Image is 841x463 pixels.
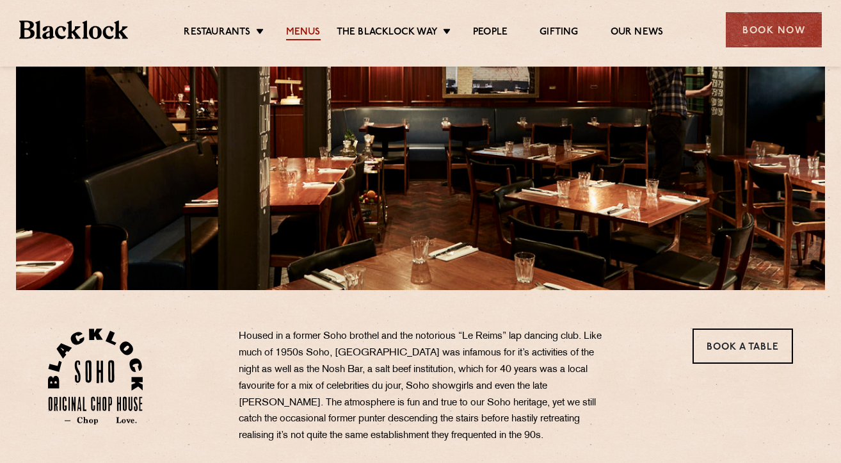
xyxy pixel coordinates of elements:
img: BL_Textured_Logo-footer-cropped.svg [19,20,128,39]
p: Housed in a former Soho brothel and the notorious “Le Reims” lap dancing club. Like much of 1950s... [239,329,616,444]
a: Our News [611,26,664,40]
img: Soho-stamp-default.svg [48,329,143,425]
a: Menus [286,26,321,40]
a: The Blacklock Way [337,26,438,40]
a: Gifting [540,26,578,40]
a: Restaurants [184,26,250,40]
div: Book Now [726,12,822,47]
a: People [473,26,508,40]
a: Book a Table [693,329,793,364]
